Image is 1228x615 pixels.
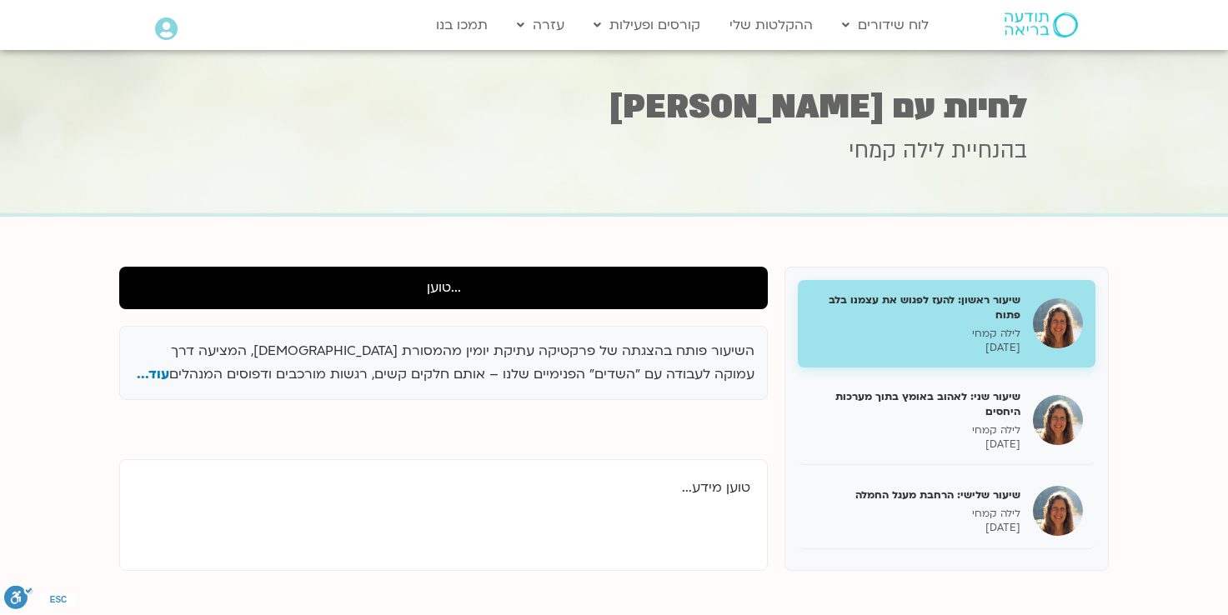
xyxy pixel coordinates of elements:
a: לוח שידורים [834,9,937,41]
p: לילה קמחי [810,327,1020,341]
span: בהנחיית [951,136,1027,166]
p: [DATE] [810,521,1020,535]
img: שיעור שלישי: הרחבת מעגל החמלה [1033,486,1083,536]
a: תמכו בנו [428,9,496,41]
a: עזרה [509,9,573,41]
h5: שיעור שלישי: הרחבת מעגל החמלה [810,487,1020,502]
a: ההקלטות שלי [721,9,821,41]
p: [DATE] [810,341,1020,355]
p: השיעור פותח בהצגתה של פרקטיקה עתיקת יומין מהמסורת [DEMOGRAPHIC_DATA], המציעה דרך עמוקה לעבודה עם ... [133,339,754,387]
h1: לחיות עם [PERSON_NAME] [202,91,1027,123]
p: לילה קמחי [810,507,1020,521]
img: שיעור ראשון: להעז לפגוש את עצמנו בלב פתוח [1033,298,1083,348]
p: טוען מידע... [137,477,750,499]
a: קורסים ופעילות [585,9,709,41]
p: לילה קמחי [810,423,1020,437]
img: שיעור שני: לאהוב באומץ בתוך מערכות היחסים [1033,395,1083,445]
h5: שיעור שני: לאהוב באומץ בתוך מערכות היחסים [810,389,1020,419]
p: [DATE] [810,437,1020,452]
span: לילה קמחי [849,136,945,166]
span: עוד... [137,365,169,383]
h5: שיעור ראשון: להעז לפגוש את עצמנו בלב פתוח [810,292,1020,322]
img: תודעה בריאה [1005,12,1078,37]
